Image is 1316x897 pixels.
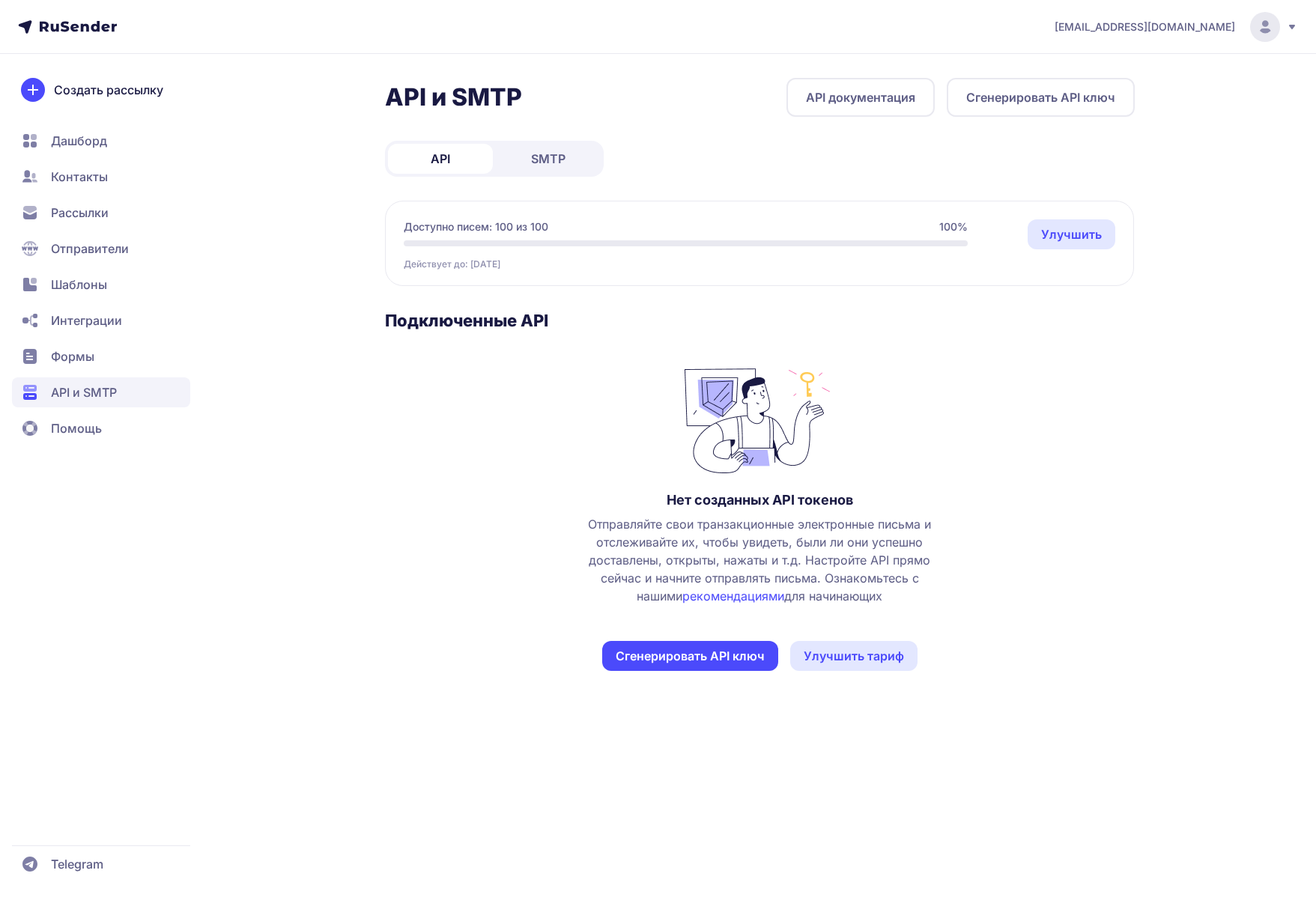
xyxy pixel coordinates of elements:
span: Рассылки [51,204,109,222]
h3: Нет созданных API токенов [667,491,853,509]
span: API [431,150,450,168]
span: Помощь [51,419,102,437]
span: Создать рассылку [54,81,163,99]
a: Улучшить [1028,219,1115,249]
a: Telegram [12,849,190,879]
span: Доступно писем: 100 из 100 [404,219,548,234]
span: SMTP [531,150,565,168]
h3: Подключенные API [385,310,1135,331]
span: Интеграции [51,311,122,329]
a: API документация [786,78,935,117]
span: Отправители [51,240,129,258]
span: Telegram [51,855,103,873]
button: Сгенерировать API ключ [947,78,1135,117]
span: Действует до: [DATE] [404,258,500,270]
span: Шаблоны [51,276,107,294]
a: API [388,144,493,174]
span: 100% [939,219,968,234]
span: Контакты [51,168,108,186]
span: Отправляйте свои транзакционные электронные письма и отслеживайте их, чтобы увидеть, были ли они ... [574,515,945,605]
a: Улучшить тариф [790,641,918,671]
span: Дашборд [51,132,107,150]
span: Формы [51,347,94,365]
a: рекомендациями [682,589,784,603]
a: SMTP [496,144,601,174]
img: no_photo [685,361,834,473]
h2: API и SMTP [385,82,522,112]
button: Сгенерировать API ключ [602,641,778,671]
span: [EMAIL_ADDRESS][DOMAIN_NAME] [1055,19,1235,34]
span: API и SMTP [51,383,117,401]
